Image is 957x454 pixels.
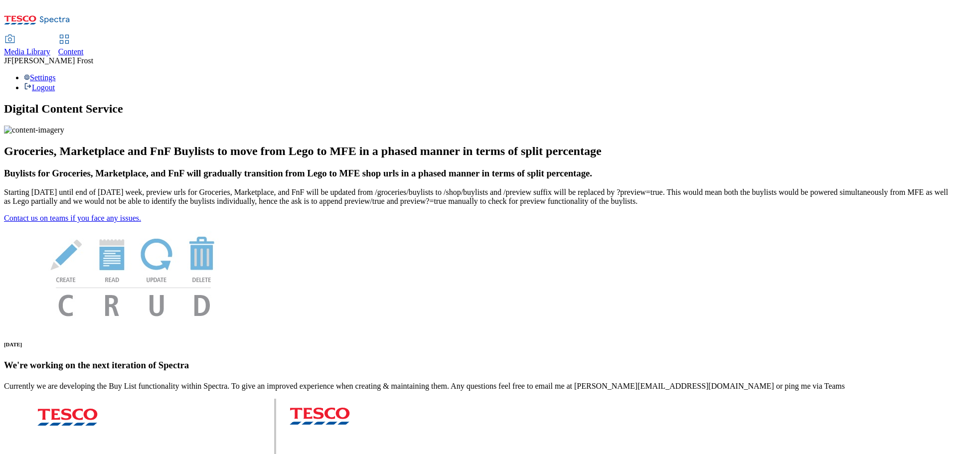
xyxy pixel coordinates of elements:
h2: Groceries, Marketplace and FnF Buylists to move from Lego to MFE in a phased manner in terms of s... [4,145,953,158]
h3: We're working on the next iteration of Spectra [4,360,953,371]
h3: Buylists for Groceries, Marketplace, and FnF will gradually transition from Lego to MFE shop urls... [4,168,953,179]
a: Content [58,35,84,56]
span: [PERSON_NAME] Frost [11,56,93,65]
a: Settings [24,73,56,82]
h1: Digital Content Service [4,102,953,116]
a: Media Library [4,35,50,56]
span: Media Library [4,47,50,56]
span: Content [58,47,84,56]
a: Logout [24,83,55,92]
h6: [DATE] [4,341,953,347]
img: News Image [4,223,263,327]
a: Contact us on teams if you face any issues. [4,214,141,222]
p: Currently we are developing the Buy List functionality within Spectra. To give an improved experi... [4,382,953,391]
img: content-imagery [4,126,64,135]
p: Starting [DATE] until end of [DATE] week, preview urls for Groceries, Marketplace, and FnF will b... [4,188,953,206]
span: JF [4,56,11,65]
